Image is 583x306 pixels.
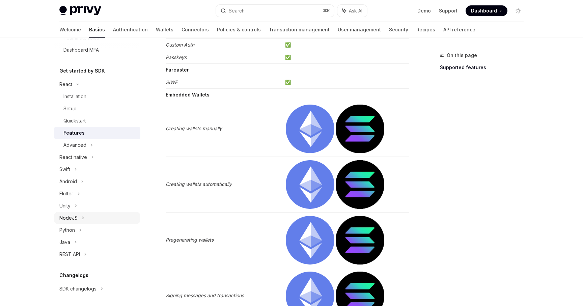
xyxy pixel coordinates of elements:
[166,92,210,98] strong: Embedded Wallets
[166,293,244,298] em: Signing messages and transactions
[443,22,475,38] a: API reference
[166,79,177,85] em: SIWF
[166,67,189,73] strong: Farcaster
[63,92,86,101] div: Installation
[471,7,497,14] span: Dashboard
[59,214,78,222] div: NodeJS
[336,216,384,265] img: solana.png
[282,39,409,51] td: ✅
[286,160,334,209] img: ethereum.png
[336,105,384,153] img: solana.png
[63,129,85,137] div: Features
[59,22,81,38] a: Welcome
[447,51,477,59] span: On this page
[338,22,381,38] a: User management
[269,22,330,38] a: Transaction management
[59,67,105,75] h5: Get started by SDK
[337,5,367,17] button: Ask AI
[166,126,222,131] em: Creating wallets manually
[59,190,73,198] div: Flutter
[286,105,334,153] img: ethereum.png
[63,117,86,125] div: Quickstart
[417,7,431,14] a: Demo
[63,105,77,113] div: Setup
[59,250,80,258] div: REST API
[440,62,529,73] a: Supported features
[89,22,105,38] a: Basics
[59,238,70,246] div: Java
[59,226,75,234] div: Python
[389,22,408,38] a: Security
[54,115,140,127] a: Quickstart
[156,22,173,38] a: Wallets
[166,54,187,60] em: Passkeys
[59,285,96,293] div: SDK changelogs
[323,8,330,13] span: ⌘ K
[166,237,214,243] em: Pregenerating wallets
[54,90,140,103] a: Installation
[59,153,87,161] div: React native
[282,76,409,89] td: ✅
[59,202,71,210] div: Unity
[466,5,507,16] a: Dashboard
[59,165,70,173] div: Swift
[54,103,140,115] a: Setup
[336,160,384,209] img: solana.png
[182,22,209,38] a: Connectors
[229,7,248,15] div: Search...
[59,80,72,88] div: React
[217,22,261,38] a: Policies & controls
[59,271,88,279] h5: Changelogs
[513,5,524,16] button: Toggle dark mode
[59,177,77,186] div: Android
[63,46,99,54] div: Dashboard MFA
[216,5,334,17] button: Search...⌘K
[54,44,140,56] a: Dashboard MFA
[166,181,232,187] em: Creating wallets automatically
[63,141,86,149] div: Advanced
[54,127,140,139] a: Features
[286,216,334,265] img: ethereum.png
[59,6,101,16] img: light logo
[113,22,148,38] a: Authentication
[349,7,362,14] span: Ask AI
[439,7,457,14] a: Support
[282,51,409,64] td: ✅
[416,22,435,38] a: Recipes
[166,42,194,48] em: Custom Auth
